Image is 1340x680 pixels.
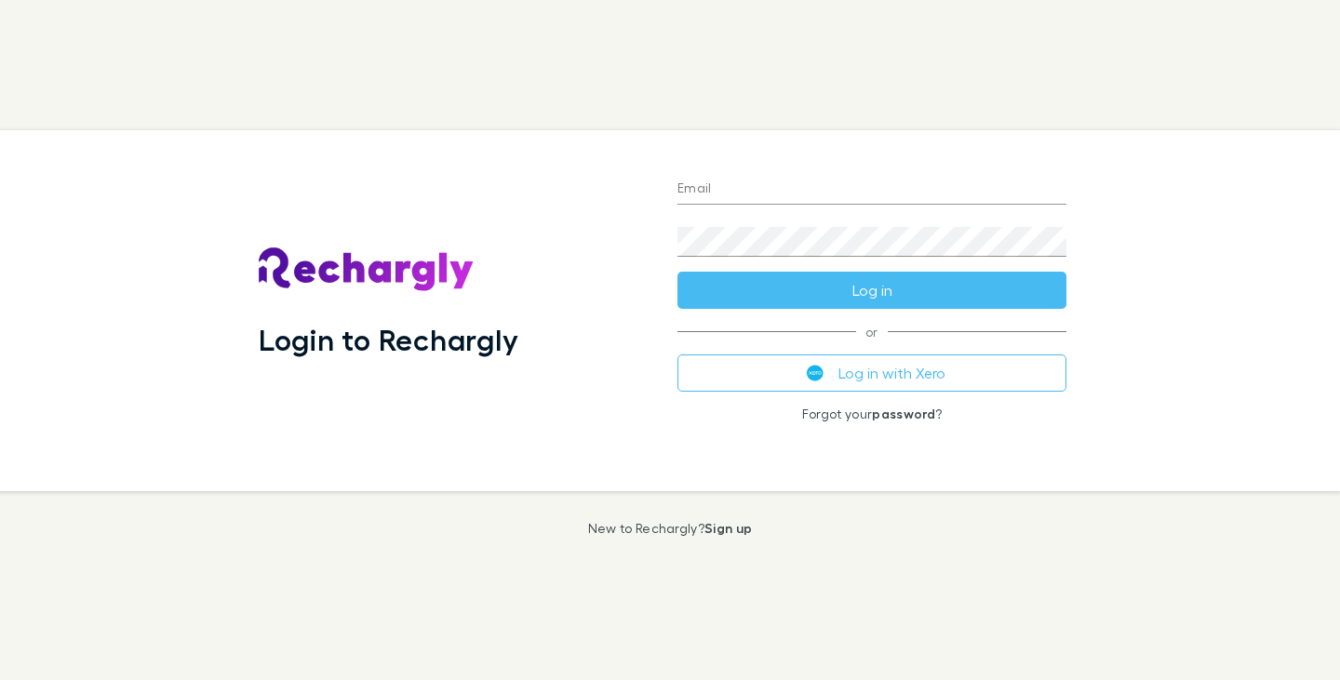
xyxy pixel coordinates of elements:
p: New to Rechargly? [588,521,753,536]
img: Xero's logo [807,365,824,381]
p: Forgot your ? [677,407,1066,421]
h1: Login to Rechargly [259,322,518,357]
a: Sign up [704,520,752,536]
a: password [872,406,935,421]
button: Log in with Xero [677,354,1066,392]
button: Log in [677,272,1066,309]
span: or [677,331,1066,332]
img: Rechargly's Logo [259,247,475,292]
